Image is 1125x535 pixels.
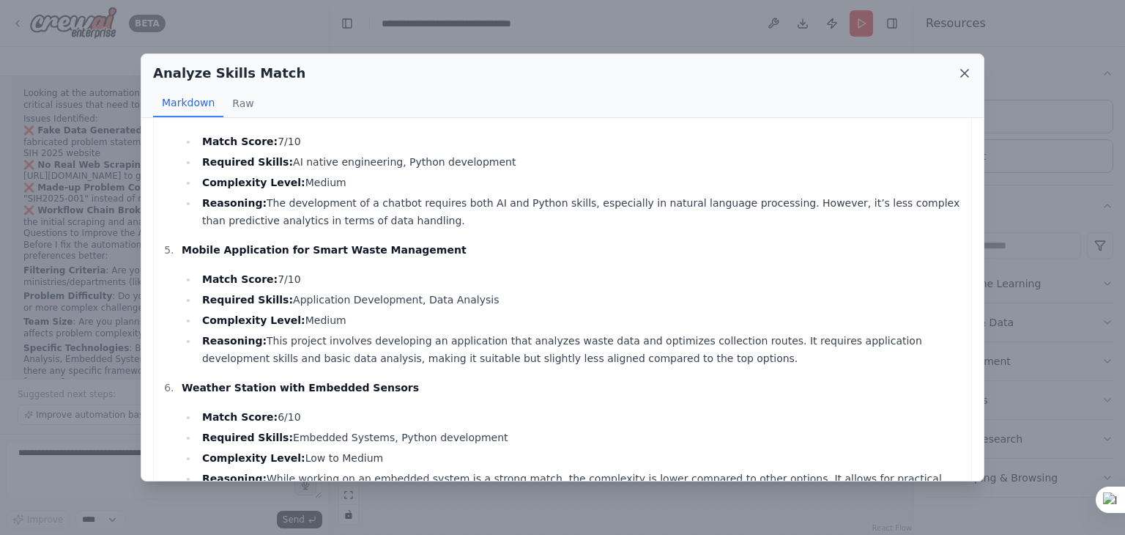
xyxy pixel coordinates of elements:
[198,449,964,467] li: Low to Medium
[202,314,305,326] strong: Complexity Level:
[198,133,964,150] li: 7/10
[202,335,267,347] strong: Reasoning:
[153,89,223,117] button: Markdown
[202,452,305,464] strong: Complexity Level:
[198,311,964,329] li: Medium
[153,63,305,84] h2: Analyze Skills Match
[202,411,278,423] strong: Match Score:
[202,177,305,188] strong: Complexity Level:
[198,429,964,446] li: Embedded Systems, Python development
[202,197,267,209] strong: Reasoning:
[198,408,964,426] li: 6/10
[202,156,293,168] strong: Required Skills:
[198,291,964,309] li: Application Development, Data Analysis
[202,473,267,484] strong: Reasoning:
[202,273,278,285] strong: Match Score:
[182,244,467,256] strong: Mobile Application for Smart Waste Management
[198,270,964,288] li: 7/10
[198,153,964,171] li: AI native engineering, Python development
[198,174,964,191] li: Medium
[202,294,293,306] strong: Required Skills:
[202,432,293,443] strong: Required Skills:
[198,470,964,505] li: While working on an embedded system is a strong match, the complexity is lower compared to other ...
[182,382,419,394] strong: Weather Station with Embedded Sensors
[198,194,964,229] li: The development of a chatbot requires both AI and Python skills, especially in natural language p...
[202,136,278,147] strong: Match Score:
[223,89,262,117] button: Raw
[198,332,964,367] li: This project involves developing an application that analyzes waste data and optimizes collection...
